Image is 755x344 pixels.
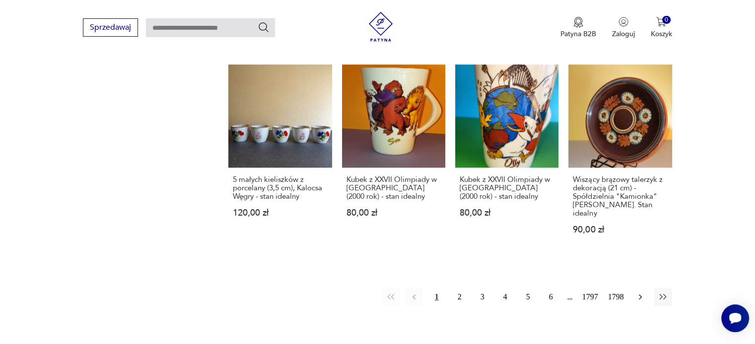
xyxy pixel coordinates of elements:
p: 120,00 zł [233,209,327,217]
img: Ikonka użytkownika [618,17,628,27]
p: 80,00 zł [460,209,554,217]
a: Kubek z XXVII Olimpiady w Sydney (2000 rok) - stan idealnyKubek z XXVII Olimpiady w [GEOGRAPHIC_D... [342,64,445,253]
img: Patyna - sklep z meblami i dekoracjami vintage [366,12,396,42]
button: 1797 [580,288,601,306]
button: Szukaj [258,21,270,33]
button: Sprzedawaj [83,18,138,37]
p: Zaloguj [612,29,635,39]
h3: Wiszący brązowy talerzyk z dekoracją (21 cm) - Spółdzielnia "Kamionka" [PERSON_NAME]. Stan idealny [573,175,667,218]
a: Ikona medaluPatyna B2B [560,17,596,39]
img: Ikona medalu [573,17,583,28]
p: 90,00 zł [573,226,667,234]
a: Sprzedawaj [83,25,138,32]
a: Kubek z XXVII Olimpiady w Sydney (2000 rok) - stan idealnyKubek z XXVII Olimpiady w [GEOGRAPHIC_D... [455,64,558,253]
button: 6 [542,288,560,306]
p: Koszyk [651,29,672,39]
iframe: Smartsupp widget button [721,304,749,332]
button: 2 [451,288,469,306]
button: Patyna B2B [560,17,596,39]
h3: Kubek z XXVII Olimpiady w [GEOGRAPHIC_DATA] (2000 rok) - stan idealny [346,175,441,201]
button: 1 [428,288,446,306]
h3: Kubek z XXVII Olimpiady w [GEOGRAPHIC_DATA] (2000 rok) - stan idealny [460,175,554,201]
p: 80,00 zł [346,209,441,217]
a: 5 małych kieliszków z porcelany (3,5 cm), Kalocsa Węgry - stan idealny5 małych kieliszków z porce... [228,64,332,253]
button: Zaloguj [612,17,635,39]
button: 4 [496,288,514,306]
div: 0 [662,16,671,24]
p: Patyna B2B [560,29,596,39]
img: Ikona koszyka [656,17,666,27]
button: 0Koszyk [651,17,672,39]
h3: 5 małych kieliszków z porcelany (3,5 cm), Kalocsa Węgry - stan idealny [233,175,327,201]
button: 3 [474,288,491,306]
button: 5 [519,288,537,306]
a: Wiszący brązowy talerzyk z dekoracją (21 cm) - Spółdzielnia "Kamionka" Łysa Góra. Stan idealnyWis... [568,64,672,253]
button: 1798 [606,288,626,306]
